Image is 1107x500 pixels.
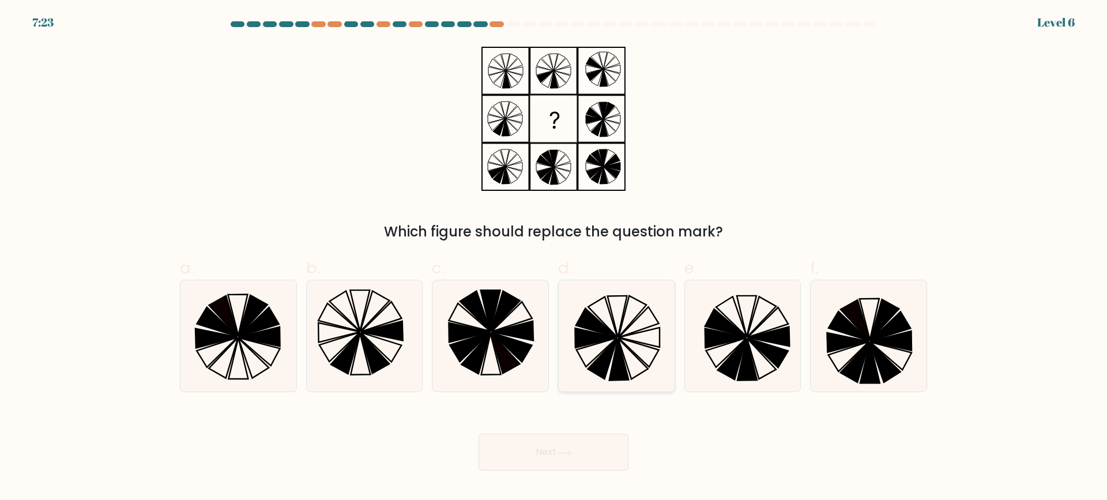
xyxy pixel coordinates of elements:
div: 7:23 [32,14,54,31]
span: b. [306,257,320,279]
span: e. [684,257,697,279]
span: a. [180,257,194,279]
button: Next [479,434,628,471]
span: c. [432,257,445,279]
div: Which figure should replace the question mark? [187,221,920,242]
span: f. [810,257,818,279]
span: d. [558,257,572,279]
div: Level 6 [1037,14,1075,31]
